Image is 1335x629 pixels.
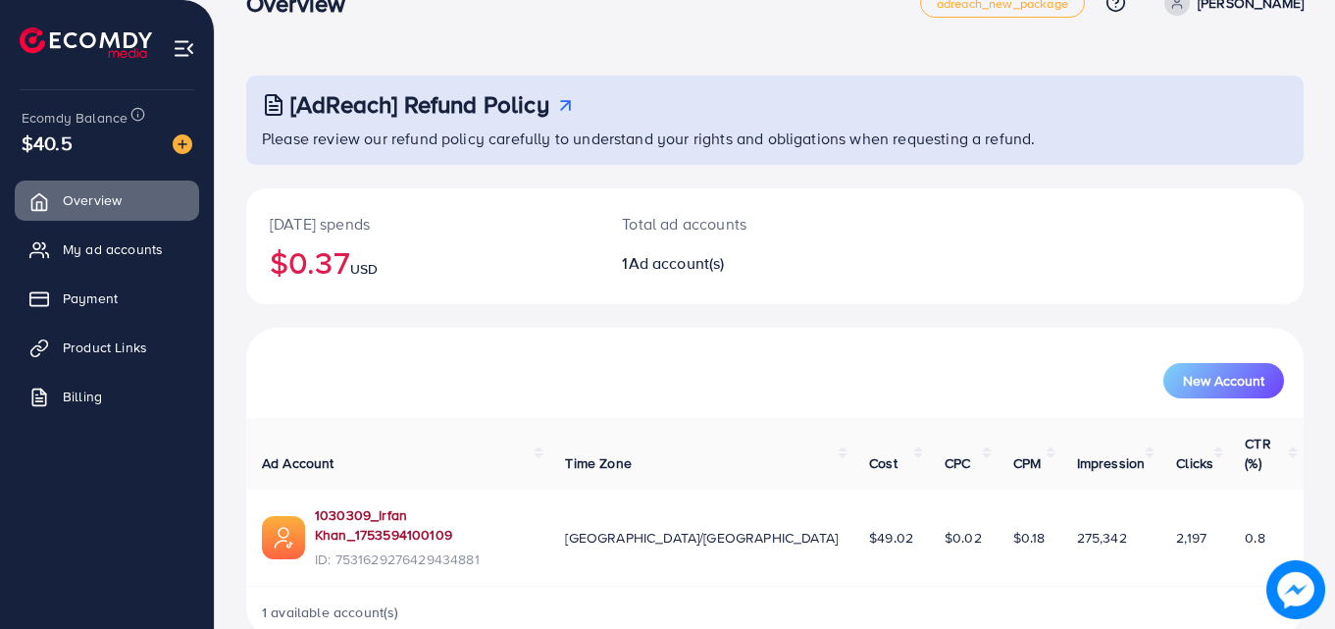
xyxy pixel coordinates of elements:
[15,279,199,318] a: Payment
[315,550,534,569] span: ID: 7531629276429434881
[350,259,378,279] span: USD
[1176,453,1213,473] span: Clicks
[262,127,1292,150] p: Please review our refund policy carefully to understand your rights and obligations when requesti...
[565,453,631,473] span: Time Zone
[262,516,305,559] img: ic-ads-acc.e4c84228.svg
[15,377,199,416] a: Billing
[15,181,199,220] a: Overview
[20,27,152,58] img: logo
[1163,363,1284,398] button: New Account
[1245,528,1264,548] span: 0.8
[63,239,163,259] span: My ad accounts
[1266,560,1325,619] img: image
[63,288,118,308] span: Payment
[945,528,982,548] span: $0.02
[22,129,73,157] span: $40.5
[63,387,102,406] span: Billing
[290,90,549,119] h3: [AdReach] Refund Policy
[622,254,840,273] h2: 1
[1077,528,1127,548] span: 275,342
[270,212,575,236] p: [DATE] spends
[173,134,192,154] img: image
[173,37,195,60] img: menu
[565,528,838,548] span: [GEOGRAPHIC_DATA]/[GEOGRAPHIC_DATA]
[15,328,199,367] a: Product Links
[63,190,122,210] span: Overview
[1176,528,1207,548] span: 2,197
[1013,453,1041,473] span: CPM
[869,528,913,548] span: $49.02
[945,453,970,473] span: CPC
[1013,528,1046,548] span: $0.18
[270,243,575,281] h2: $0.37
[869,453,898,473] span: Cost
[622,212,840,236] p: Total ad accounts
[22,108,128,128] span: Ecomdy Balance
[629,252,725,274] span: Ad account(s)
[262,453,334,473] span: Ad Account
[262,603,399,622] span: 1 available account(s)
[315,505,534,546] a: 1030309_Irfan Khan_1753594100109
[63,338,147,357] span: Product Links
[1077,453,1146,473] span: Impression
[15,230,199,269] a: My ad accounts
[1183,374,1264,388] span: New Account
[1245,434,1270,473] span: CTR (%)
